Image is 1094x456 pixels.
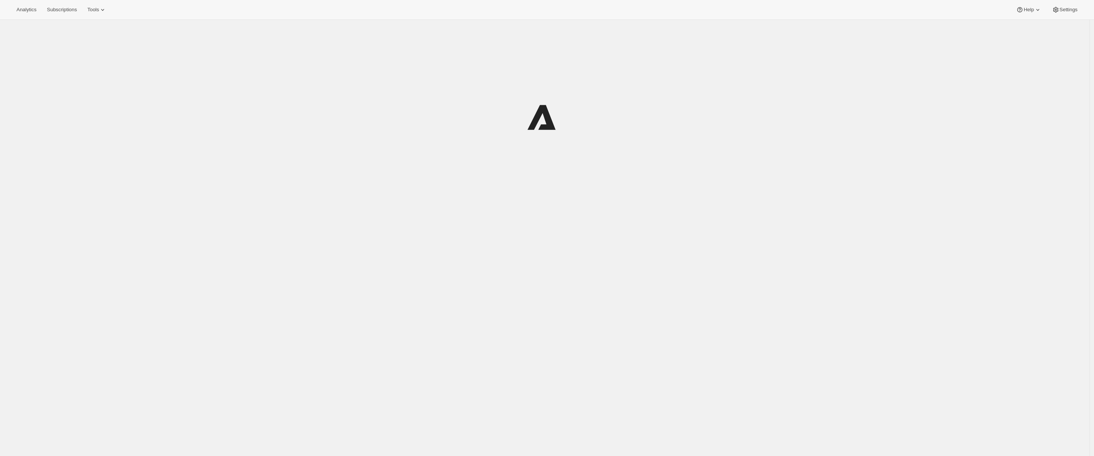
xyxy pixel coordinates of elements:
span: Analytics [16,7,36,13]
button: Settings [1048,4,1082,15]
span: Help [1024,7,1034,13]
button: Tools [83,4,111,15]
span: Settings [1060,7,1078,13]
button: Help [1012,4,1046,15]
button: Analytics [12,4,41,15]
span: Tools [87,7,99,13]
button: Subscriptions [42,4,81,15]
span: Subscriptions [47,7,77,13]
